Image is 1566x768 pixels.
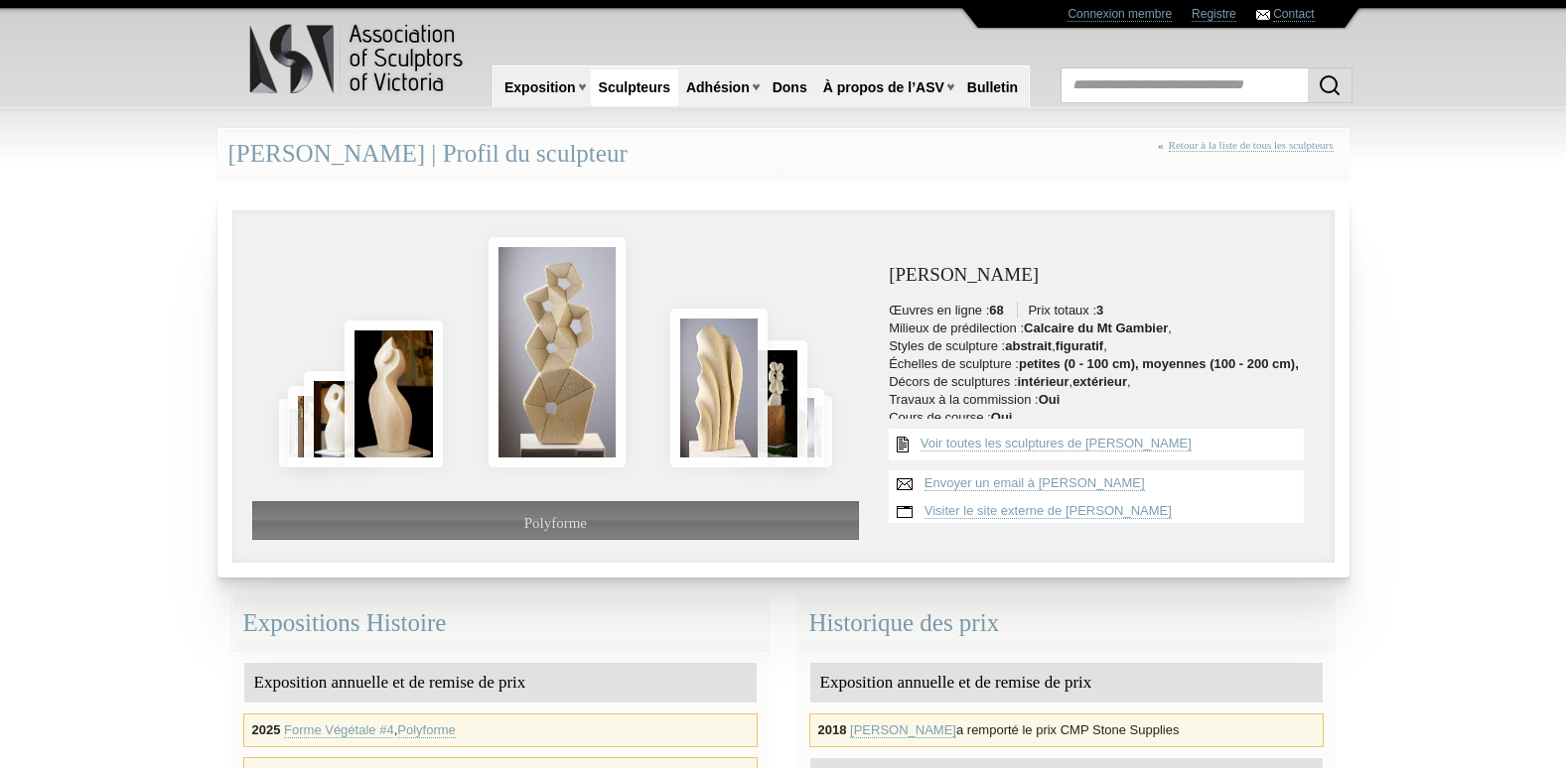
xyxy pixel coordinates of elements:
img: Plant Form #4 [670,309,768,466]
img: Voir toutes les {sculptor_name} sculptures liste [889,429,917,460]
strong: Oui [1039,392,1061,407]
img: Rechercher [1318,73,1342,97]
img: Bloom #5 [742,340,807,467]
a: À propos de l’ASV [815,69,952,106]
a: Polyforme [397,722,456,738]
strong: 2018 [818,722,847,737]
a: Contact [1273,7,1314,22]
a: Visiter le site externe de [PERSON_NAME] [925,503,1172,519]
a: Sculpteurs [591,69,678,106]
font: Travaux à la commission : [889,392,1060,407]
div: « [1158,139,1338,174]
img: Contact ASV [1256,10,1270,20]
font: Cours de course : [889,410,1012,425]
img: Visiter le site web [889,498,921,526]
a: Retour à la liste de tous les sculpteurs [1169,139,1334,152]
img: logo.png [248,20,467,98]
img: Ariel [304,371,369,467]
strong: figuratif [1056,338,1103,353]
img: Bloom [279,399,318,466]
span: Polyforme [524,515,587,531]
a: Forme Végétale #4 [284,722,394,738]
a: Registre [1192,7,1236,22]
font: Œuvres en ligne : Prix totaux : [889,303,1103,318]
li: Décors de sculptures : , , [889,374,1314,390]
img: Polyform [489,237,626,466]
a: Exposition [497,69,584,106]
img: Anna [345,320,443,467]
img: Aurora [288,386,337,466]
strong: 3 [1096,303,1103,318]
a: Voir toutes les sculptures de [PERSON_NAME] [921,436,1192,451]
div: Historique des prix [798,597,1335,650]
h3: [PERSON_NAME] [889,265,1314,286]
strong: moyennes (100 - 200 cm), [1142,356,1299,371]
a: Connexion membre [1068,7,1172,22]
a: Dons [765,69,815,106]
a: [PERSON_NAME] [850,722,956,738]
font: [PERSON_NAME] | Profil du sculpteur [228,140,628,167]
font: Exposition annuelle et de remise de prix [254,673,526,692]
strong: 2025 [252,722,281,737]
strong: intérieur [1018,374,1069,389]
strong: 68 [989,303,1003,318]
strong: abstrait [1005,338,1052,353]
li: Échelles de sculpture : [889,356,1314,372]
img: Envoyer un e-mail à John Bishop [889,470,921,498]
div: Expositions Histoire [232,597,769,650]
a: Adhésion [678,69,758,106]
strong: Oui [991,410,1013,425]
a: Envoyer un email à [PERSON_NAME] [925,475,1145,491]
strong: extérieur [1072,374,1127,389]
a: Bulletin [959,69,1026,106]
font: , [252,722,456,738]
li: Milieux de prédilection : , [889,320,1314,336]
font: a remporté le prix CMP Stone Supplies [818,722,1180,738]
strong: Calcaire du Mt Gambier [1024,320,1168,335]
font: Exposition annuelle et de remise de prix [820,673,1092,692]
strong: petites (0 - 100 cm), [1019,356,1139,371]
li: Styles de sculpture : , , [889,338,1314,354]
